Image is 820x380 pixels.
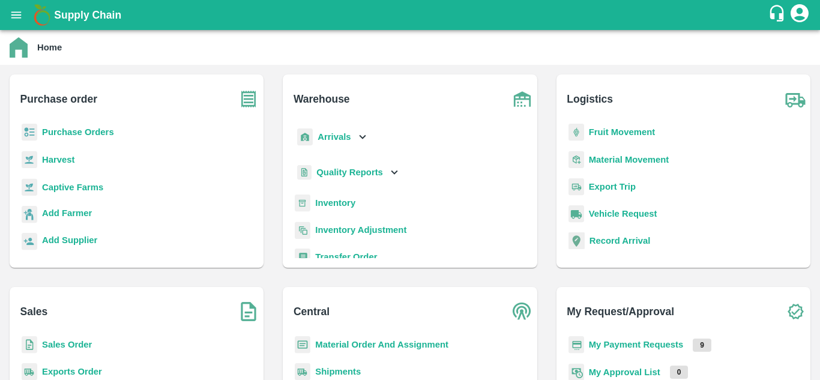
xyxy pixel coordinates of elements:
[295,124,369,151] div: Arrivals
[567,303,674,320] b: My Request/Approval
[30,3,54,27] img: logo
[589,182,636,192] a: Export Trip
[42,235,97,245] b: Add Supplier
[20,303,48,320] b: Sales
[315,367,361,376] a: Shipments
[10,37,28,58] img: home
[297,128,313,146] img: whArrival
[295,195,310,212] img: whInventory
[297,165,312,180] img: qualityReport
[2,1,30,29] button: open drawer
[568,336,584,354] img: payment
[42,155,74,164] a: Harvest
[780,84,810,114] img: truck
[22,336,37,354] img: sales
[294,303,330,320] b: Central
[54,9,121,21] b: Supply Chain
[54,7,768,23] a: Supply Chain
[234,84,264,114] img: purchase
[295,160,401,185] div: Quality Reports
[589,367,660,377] a: My Approval List
[20,91,97,107] b: Purchase order
[42,208,92,218] b: Add Farmer
[589,236,651,246] a: Record Arrival
[589,209,657,219] a: Vehicle Request
[37,43,62,52] b: Home
[568,232,585,249] img: recordArrival
[567,91,613,107] b: Logistics
[42,127,114,137] a: Purchase Orders
[670,366,689,379] p: 0
[294,91,350,107] b: Warehouse
[568,205,584,223] img: vehicle
[22,206,37,223] img: farmer
[568,178,584,196] img: delivery
[568,124,584,141] img: fruit
[315,340,448,349] a: Material Order And Assignment
[295,336,310,354] img: centralMaterial
[295,222,310,239] img: inventory
[789,2,810,28] div: account of current user
[22,233,37,250] img: supplier
[507,84,537,114] img: warehouse
[315,252,377,262] a: Transfer Order
[768,4,789,26] div: customer-support
[589,340,684,349] a: My Payment Requests
[22,178,37,196] img: harvest
[295,249,310,266] img: whTransfer
[568,151,584,169] img: material
[22,124,37,141] img: reciept
[315,198,355,208] a: Inventory
[22,151,37,169] img: harvest
[507,297,537,327] img: central
[234,297,264,327] img: soSales
[42,207,92,223] a: Add Farmer
[780,297,810,327] img: check
[315,225,406,235] a: Inventory Adjustment
[42,340,92,349] a: Sales Order
[316,167,383,177] b: Quality Reports
[693,339,711,352] p: 9
[589,127,656,137] a: Fruit Movement
[42,234,97,250] a: Add Supplier
[318,132,351,142] b: Arrivals
[42,182,103,192] a: Captive Farms
[589,155,669,164] a: Material Movement
[42,367,102,376] a: Exports Order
